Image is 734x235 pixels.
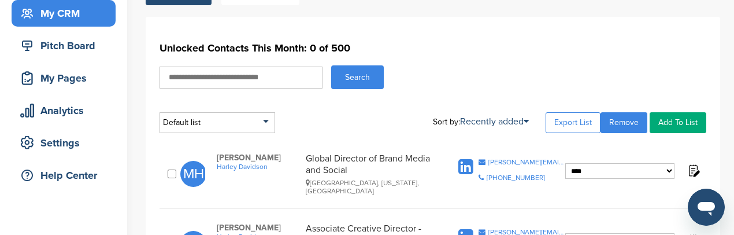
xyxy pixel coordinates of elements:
[12,65,116,91] a: My Pages
[17,68,116,89] div: My Pages
[600,112,647,133] a: Remove
[331,65,384,89] button: Search
[460,116,529,127] a: Recently added
[546,112,600,133] a: Export List
[650,112,706,133] a: Add To List
[433,117,529,126] div: Sort by:
[160,38,706,58] h1: Unlocked Contacts This Month: 0 of 500
[12,97,116,124] a: Analytics
[487,174,545,181] div: [PHONE_NUMBER]
[12,162,116,189] a: Help Center
[12,130,116,156] a: Settings
[217,223,301,233] span: [PERSON_NAME]
[217,163,301,171] a: Harley Davidson
[17,133,116,153] div: Settings
[306,153,437,195] div: Global Director of Brand Media and Social
[17,35,116,56] div: Pitch Board
[180,161,206,187] span: MH
[306,179,437,195] div: [GEOGRAPHIC_DATA], [US_STATE], [GEOGRAPHIC_DATA]
[160,112,275,133] div: Default list
[217,153,301,163] span: [PERSON_NAME]
[17,3,116,24] div: My CRM
[686,163,700,178] img: Notes
[17,165,116,186] div: Help Center
[17,100,116,121] div: Analytics
[12,32,116,59] a: Pitch Board
[488,159,565,166] div: [PERSON_NAME][EMAIL_ADDRESS][PERSON_NAME][PERSON_NAME][DOMAIN_NAME]
[688,189,725,226] iframe: Button to launch messaging window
